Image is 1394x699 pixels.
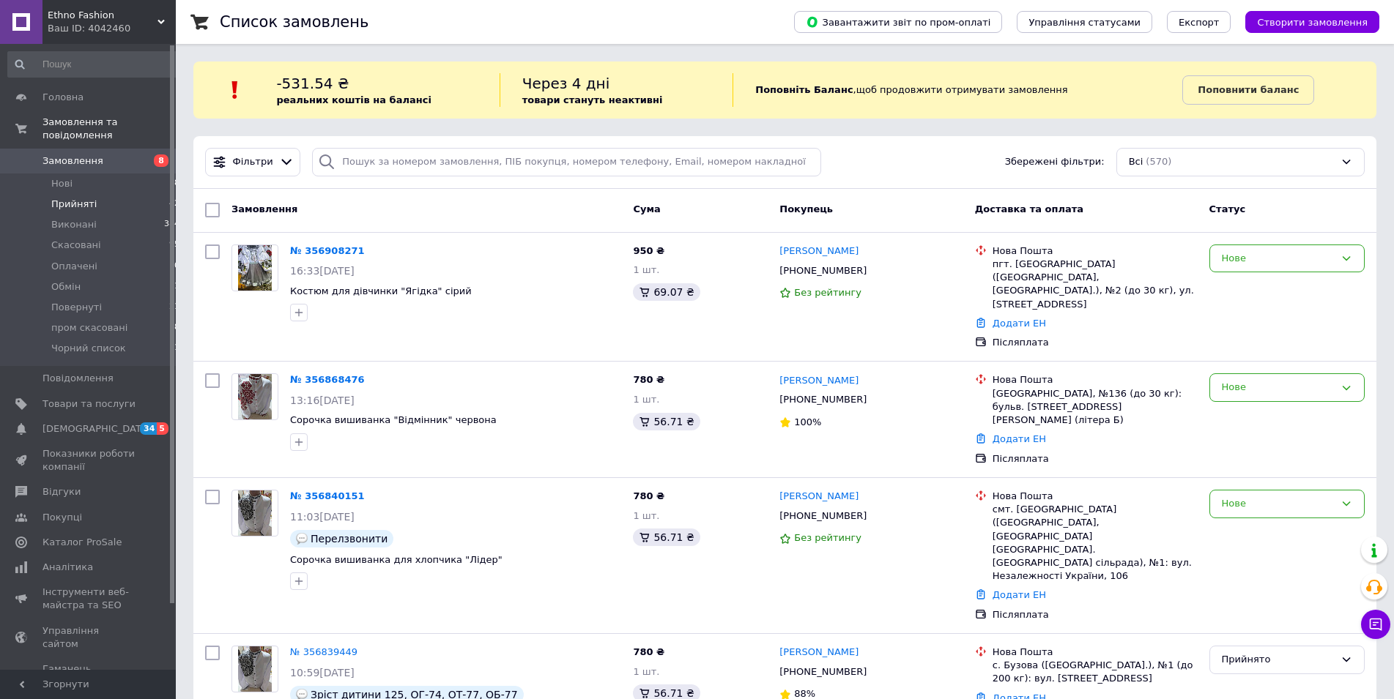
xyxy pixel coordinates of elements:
[169,239,179,252] span: 95
[1146,156,1171,167] span: (570)
[220,13,368,31] h1: Список замовлень
[238,490,273,536] img: Фото товару
[633,646,664,657] span: 780 ₴
[42,485,81,498] span: Відгуки
[779,265,867,276] span: [PHONE_NUMBER]
[1129,155,1143,169] span: Всі
[311,533,388,545] span: Перелзвонити
[993,452,1198,466] div: Післяплата
[993,244,1198,258] div: Нова Пошта
[42,536,122,549] span: Каталог ProSale
[633,528,700,546] div: 56.71 ₴
[51,342,126,355] span: Чорний список
[231,646,278,692] a: Фото товару
[290,667,355,679] span: 10:59[DATE]
[1361,610,1390,639] button: Чат з покупцем
[1245,11,1379,33] button: Створити замовлення
[238,646,273,692] img: Фото товару
[238,374,273,419] img: Фото товару
[993,373,1198,386] div: Нова Пошта
[290,554,503,565] a: Сорочка вишиванка для хлопчика "Лідер"
[174,177,179,190] span: 8
[633,203,660,214] span: Cума
[779,394,867,405] span: [PHONE_NUMBER]
[42,586,136,612] span: Інструменти веб-майстра та SEO
[1222,652,1335,668] div: Прийнято
[231,244,278,291] a: Фото товару
[174,280,179,294] span: 1
[42,397,136,411] span: Товари та послуги
[794,287,861,298] span: Без рейтингу
[51,301,102,314] span: Повернуті
[42,91,84,104] span: Головна
[42,511,82,524] span: Покупці
[1005,155,1105,169] span: Збережені фільтри:
[993,589,1046,600] a: Додати ЕН
[290,490,365,501] a: № 356840151
[42,154,103,168] span: Замовлення
[312,148,821,176] input: Пошук за номером замовлення, ПІБ покупця, номером телефону, Email, номером накладної
[779,510,867,521] span: [PHONE_NUMBER]
[42,372,114,385] span: Повідомлення
[51,198,97,211] span: Прийняті
[633,283,700,301] div: 69.07 ₴
[296,533,308,545] img: :speech_balloon:
[755,84,853,95] b: Поповніть Баланс
[48,9,157,22] span: Ethno Fashion
[1209,203,1246,214] span: Статус
[1028,17,1141,28] span: Управління статусами
[993,490,1198,503] div: Нова Пошта
[1257,17,1368,28] span: Створити замовлення
[290,374,365,385] a: № 356868476
[794,11,1002,33] button: Завантажити звіт по пром-оплаті
[1182,75,1314,105] a: Поповнити баланс
[1198,84,1299,95] b: Поповнити баланс
[169,198,179,211] span: 42
[238,245,273,291] img: Фото товару
[290,414,497,425] a: Сорочка вишиванка "Відмінник" червона
[224,79,246,101] img: :exclamation:
[779,244,859,258] a: [PERSON_NAME]
[140,422,157,435] span: 34
[794,416,821,427] span: 100%
[290,285,472,296] a: Костюм для дівчинки "Ягідка" сірий
[276,75,349,92] span: -531.54 ₴
[633,510,659,521] span: 1 шт.
[794,688,815,699] span: 88%
[290,511,355,523] span: 11:03[DATE]
[42,422,151,436] span: [DEMOGRAPHIC_DATA]
[169,342,179,355] span: 11
[993,433,1046,444] a: Додати ЕН
[233,155,273,169] span: Фільтри
[1222,496,1335,512] div: Нове
[42,116,176,142] span: Замовлення та повідомлення
[633,413,700,430] div: 56.71 ₴
[231,203,297,214] span: Замовлення
[290,245,365,256] a: № 356908271
[42,561,93,574] span: Аналітика
[231,490,278,537] a: Фото товару
[1222,380,1335,395] div: Нове
[1222,251,1335,266] div: Нове
[993,387,1198,427] div: [GEOGRAPHIC_DATA], №136 (до 30 кг): бульв. [STREET_ADDRESS][PERSON_NAME] (літера Б)
[779,666,867,677] span: [PHONE_NUMBER]
[51,218,97,231] span: Виконані
[1231,16,1379,27] a: Створити замовлення
[51,239,101,252] span: Скасовані
[993,258,1198,311] div: пгт. [GEOGRAPHIC_DATA] ([GEOGRAPHIC_DATA], [GEOGRAPHIC_DATA].), №2 (до 30 кг), ул. [STREET_ADDRESS]
[993,659,1198,685] div: с. Бузова ([GEOGRAPHIC_DATA].), №1 (до 200 кг): вул. [STREET_ADDRESS]
[276,94,431,105] b: реальних коштів на балансі
[157,422,168,435] span: 5
[633,666,659,677] span: 1 шт.
[633,264,659,275] span: 1 шт.
[290,646,357,657] a: № 356839449
[1017,11,1152,33] button: Управління статусами
[993,503,1198,583] div: смт. [GEOGRAPHIC_DATA] ([GEOGRAPHIC_DATA], [GEOGRAPHIC_DATA] [GEOGRAPHIC_DATA]. [GEOGRAPHIC_DATA]...
[633,394,659,405] span: 1 шт.
[174,321,179,334] span: 8
[48,22,176,35] div: Ваш ID: 4042460
[993,646,1198,659] div: Нова Пошта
